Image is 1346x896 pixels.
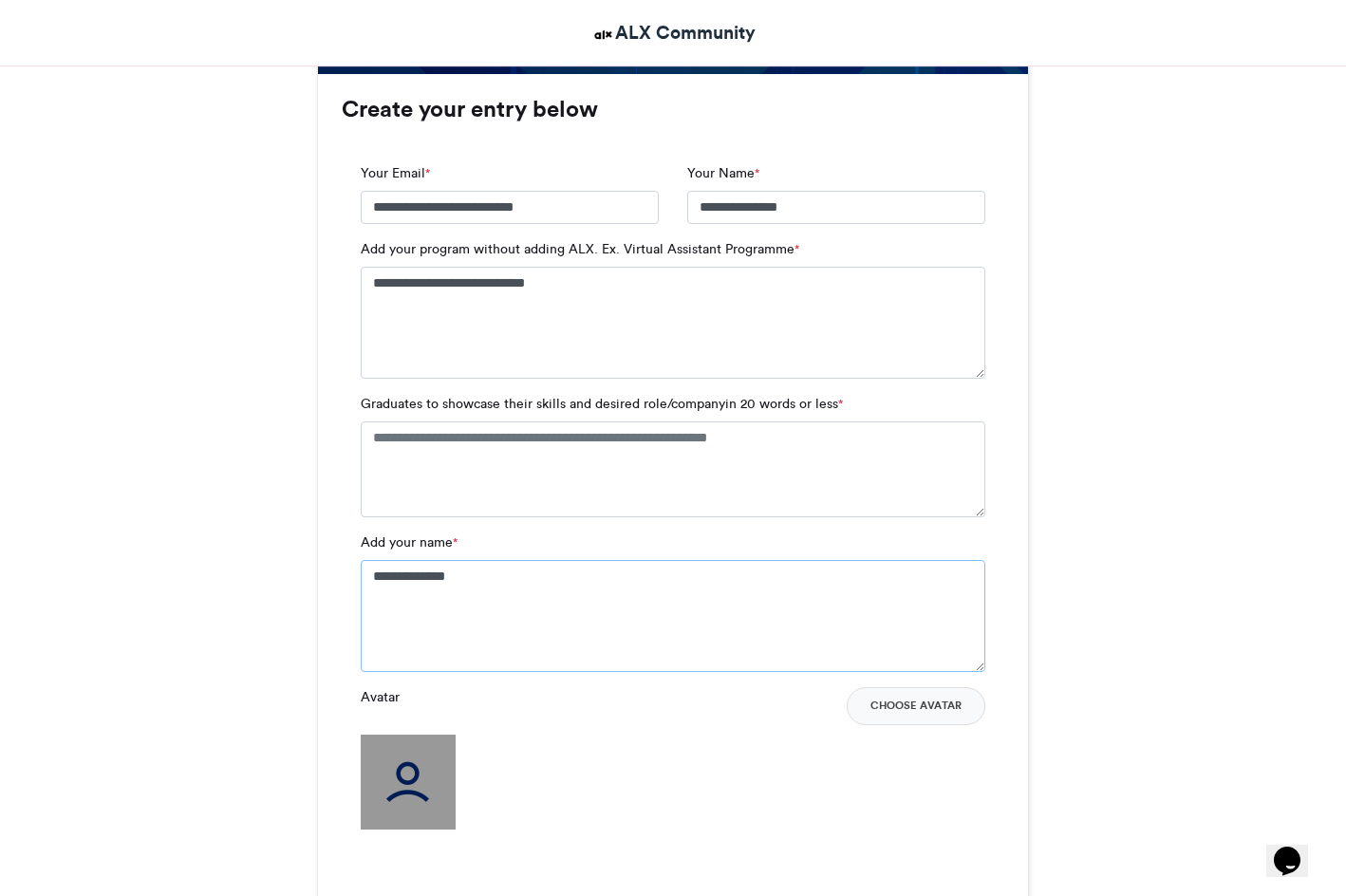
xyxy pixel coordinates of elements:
[361,735,456,830] img: user_filled.png
[361,687,400,707] label: Avatar
[1266,820,1327,877] iframe: chat widget
[361,532,458,552] label: Add your name
[342,98,1004,121] h3: Create your entry below
[591,19,756,47] a: ALX Community
[847,687,985,725] button: Choose Avatar
[687,163,759,183] label: Your Name
[591,23,615,47] img: ALX Community
[361,163,430,183] label: Your Email
[361,239,799,259] label: Add your program without adding ALX. Ex. Virtual Assistant Programme
[361,394,843,414] label: Graduates to showcase their skills and desired role/companyin 20 words or less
